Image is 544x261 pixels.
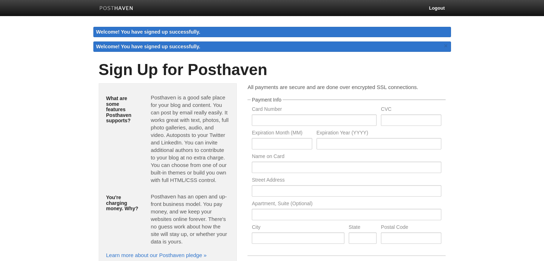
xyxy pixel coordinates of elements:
label: Card Number [252,107,377,113]
label: Postal Code [381,225,441,231]
legend: Payment Info [251,97,283,102]
label: State [349,225,377,231]
label: Expiration Year (YYYY) [317,130,441,137]
h1: Sign Up for Posthaven [99,61,446,78]
label: Street Address [252,177,441,184]
h5: What are some features Posthaven supports? [106,96,140,123]
label: Apartment, Suite (Optional) [252,201,441,208]
div: Welcome! You have signed up successfully. [93,27,451,37]
img: Posthaven-bar [99,6,133,11]
span: Welcome! You have signed up successfully. [96,44,201,49]
label: Name on Card [252,154,441,161]
a: × [443,41,449,50]
label: Expiration Month (MM) [252,130,312,137]
h5: You're charging money. Why? [106,195,140,211]
p: All payments are secure and are done over encrypted SSL connections. [248,83,445,91]
label: City [252,225,344,231]
p: Posthaven has an open and up-front business model. You pay money, and we keep your websites onlin... [151,193,229,245]
a: Learn more about our Posthaven pledge » [106,252,207,258]
label: CVC [381,107,441,113]
p: Posthaven is a good safe place for your blog and content. You can post by email really easily. It... [151,94,229,184]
